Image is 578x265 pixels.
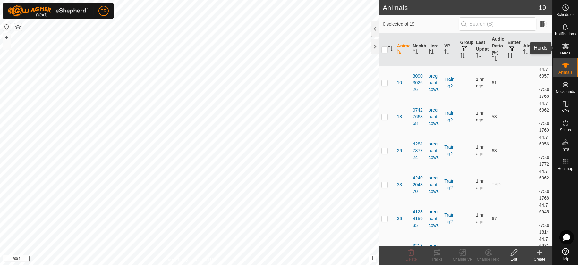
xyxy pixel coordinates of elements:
div: pregnant cows [429,175,439,195]
div: 4128415935 [413,209,423,229]
a: Training2 [444,178,454,190]
div: pregnant cows [429,141,439,161]
div: Change Herd [475,256,501,262]
span: 19 [539,3,546,12]
span: Aug 17, 2025, 7:20 AM [476,178,485,190]
span: TBD [492,182,501,187]
th: Last Updated [473,33,489,66]
span: ER [100,8,106,14]
th: Alerts [521,33,536,66]
td: 44.76956, -75.91772 [537,134,552,168]
td: - [457,134,473,168]
p-sorticon: Activate to sort [507,54,513,59]
a: Training2 [444,77,454,88]
p-sorticon: Activate to sort [476,54,481,59]
p-sorticon: Activate to sort [460,54,465,59]
span: Neckbands [556,90,575,94]
p-sorticon: Activate to sort [492,57,497,62]
td: - [521,66,536,100]
td: - [457,100,473,134]
td: 44.76945, -75.91814 [537,202,552,236]
span: Notifications [555,32,576,36]
div: Edit [501,256,527,262]
span: VPs [562,109,569,113]
td: 44.76962, -75.91768 [537,168,552,202]
td: - [505,100,521,134]
div: Tracks [424,256,450,262]
button: – [3,42,11,50]
span: Help [561,257,569,261]
td: - [521,168,536,202]
span: 53 [492,114,497,119]
th: Battery [505,33,521,66]
td: - [505,202,521,236]
span: 18 [397,113,402,120]
a: Training2 [444,111,454,122]
div: 4284787724 [413,141,423,161]
div: pregnant cows [429,209,439,229]
span: Heatmap [557,167,573,170]
p-sorticon: Activate to sort [429,50,434,55]
p-sorticon: Activate to sort [397,50,402,55]
a: Training2 [444,145,454,156]
span: 63 [492,148,497,153]
td: - [505,66,521,100]
a: Contact Us [196,257,215,262]
th: Animal [394,33,410,66]
span: Status [560,128,571,132]
a: Training2 [444,212,454,224]
p-sorticon: Activate to sort [444,50,449,55]
span: Aug 17, 2025, 7:20 AM [476,111,485,122]
th: VP [442,33,457,66]
span: 26 [397,147,402,154]
span: i [372,256,373,261]
button: Reset Map [3,23,11,31]
td: - [505,168,521,202]
td: - [457,66,473,100]
span: Aug 17, 2025, 7:20 AM [476,145,485,156]
input: Search (S) [459,17,536,31]
div: 0742766868 [413,107,423,127]
span: Aug 17, 2025, 7:20 AM [476,77,485,88]
td: 44.76962, -75.91769 [537,100,552,134]
td: - [521,202,536,236]
p-sorticon: Activate to sort [413,50,418,55]
span: 36 [397,215,402,222]
p-sorticon: Activate to sort [388,47,393,52]
span: Aug 17, 2025, 7:20 AM [476,212,485,224]
span: 61 [492,80,497,85]
span: Schedules [556,13,574,17]
td: 44.76957, -75.91768 [537,66,552,100]
p-sorticon: Activate to sort [523,50,528,55]
div: pregnant cows [429,107,439,127]
h2: Animals [383,4,539,12]
th: Audio Ratio (%) [489,33,505,66]
td: - [521,100,536,134]
div: pregnant cows [429,73,439,93]
a: Privacy Policy [164,257,188,262]
span: Delete [406,257,417,261]
span: 0 selected of 19 [383,21,458,28]
span: Infra [561,147,569,151]
span: 10 [397,79,402,86]
div: Create [527,256,552,262]
th: Neckband [410,33,426,66]
button: i [369,255,376,262]
span: 67 [492,216,497,221]
td: - [457,168,473,202]
div: 3090302626 [413,73,423,93]
th: Groups [457,33,473,66]
div: 4240204370 [413,175,423,195]
button: Map Layers [14,23,22,31]
th: Herd [426,33,442,66]
a: Help [553,245,578,263]
td: - [521,134,536,168]
button: + [3,34,11,41]
div: Change VP [450,256,475,262]
div: 3213360954 [413,243,423,263]
img: Gallagher Logo [8,5,88,17]
td: - [457,202,473,236]
span: Herds [560,51,570,55]
th: Location [537,33,552,66]
span: Animals [558,70,572,74]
